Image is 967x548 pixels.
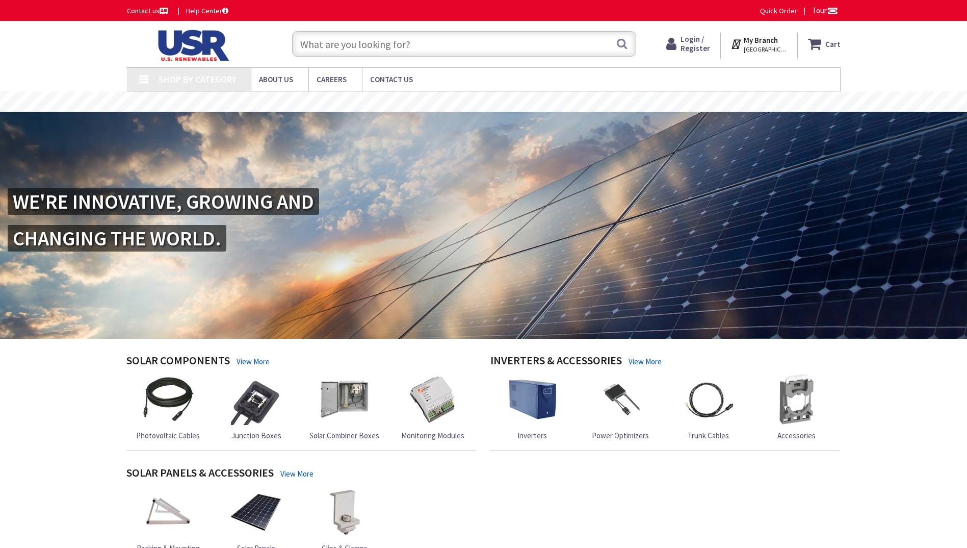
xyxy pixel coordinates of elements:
[8,188,319,215] h2: WE'RE INNOVATIVE, GROWING AND
[401,431,464,440] span: Monitoring Modules
[370,74,413,84] span: Contact Us
[127,6,170,16] a: Contact us
[8,225,226,252] h2: CHANGING THE WORLD.
[760,6,797,16] a: Quick Order
[319,374,370,425] img: Solar Combiner Boxes
[231,431,281,440] span: Junction Boxes
[126,354,230,369] h4: Solar Components
[744,45,787,54] span: [GEOGRAPHIC_DATA], [GEOGRAPHIC_DATA]
[292,31,636,57] input: What are you looking for?
[771,374,822,441] a: Accessories Accessories
[143,374,194,425] img: Photovoltaic Cables
[744,35,778,45] strong: My Branch
[127,30,256,61] img: U.S. Renewable Solutions
[309,431,379,440] span: Solar Combiner Boxes
[231,374,282,441] a: Junction Boxes Junction Boxes
[407,374,458,425] img: Monitoring Modules
[683,374,734,425] img: Trunk Cables
[683,374,734,441] a: Trunk Cables Trunk Cables
[507,374,558,441] a: Inverters Inverters
[490,354,622,369] h4: Inverters & Accessories
[681,34,710,53] span: Login / Register
[280,468,313,479] a: View More
[517,431,547,440] span: Inverters
[666,35,710,53] a: Login / Register
[143,487,194,538] img: Racking & Mounting
[319,487,370,538] img: Clips & Clamps
[136,374,200,441] a: Photovoltaic Cables Photovoltaic Cables
[231,374,282,425] img: Junction Boxes
[629,356,662,367] a: View More
[159,73,237,85] span: Shop By Category
[825,35,841,53] strong: Cart
[186,6,228,16] a: Help Center
[401,374,464,441] a: Monitoring Modules Monitoring Modules
[237,356,270,367] a: View More
[259,74,293,84] span: About Us
[592,374,649,441] a: Power Optimizers Power Optimizers
[771,374,822,425] img: Accessories
[126,466,274,481] h4: Solar Panels & Accessories
[808,35,841,53] a: Cart
[777,431,816,440] span: Accessories
[317,74,347,84] span: Careers
[324,96,668,108] rs-layer: [MEDICAL_DATA]: Our Commitment to Our Employees and Customers
[812,6,838,15] span: Tour
[507,374,558,425] img: Inverters
[309,374,379,441] a: Solar Combiner Boxes Solar Combiner Boxes
[595,374,646,425] img: Power Optimizers
[730,35,787,53] div: My Branch [GEOGRAPHIC_DATA], [GEOGRAPHIC_DATA]
[231,487,282,538] img: Solar Panels
[592,431,649,440] span: Power Optimizers
[688,431,729,440] span: Trunk Cables
[136,431,200,440] span: Photovoltaic Cables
